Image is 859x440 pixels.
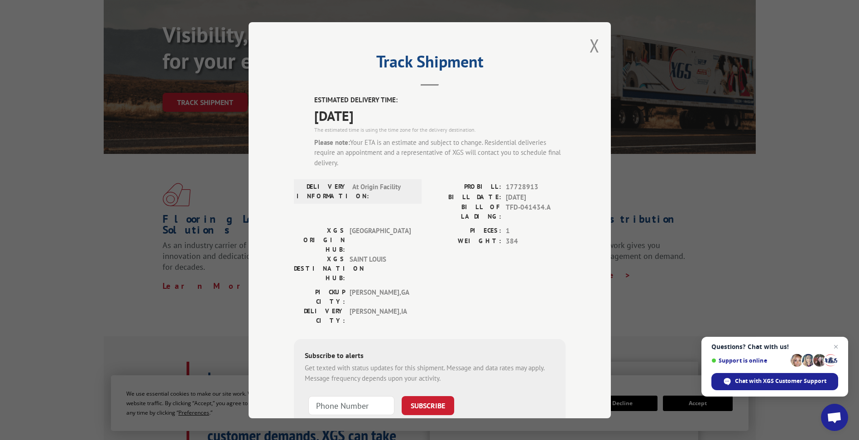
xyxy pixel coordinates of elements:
label: PROBILL: [430,182,501,192]
label: DELIVERY INFORMATION: [297,182,348,201]
div: Chat with XGS Customer Support [711,373,838,390]
span: [GEOGRAPHIC_DATA] [350,226,411,254]
button: Close modal [590,33,600,57]
span: 17728913 [506,182,566,192]
label: BILL DATE: [430,192,501,202]
label: XGS ORIGIN HUB: [294,226,345,254]
div: Get texted with status updates for this shipment. Message and data rates may apply. Message frequ... [305,363,555,383]
label: WEIGHT: [430,236,501,246]
span: [DATE] [506,192,566,202]
span: 384 [506,236,566,246]
button: SUBSCRIBE [402,396,454,415]
span: [DATE] [314,105,566,125]
span: [PERSON_NAME] , GA [350,287,411,306]
div: Open chat [821,404,848,431]
div: Your ETA is an estimate and subject to change. Residential deliveries require an appointment and ... [314,137,566,168]
h2: Track Shipment [294,55,566,72]
div: Subscribe to alerts [305,350,555,363]
span: Support is online [711,357,787,364]
label: PICKUP CITY: [294,287,345,306]
label: DELIVERY CITY: [294,306,345,325]
label: PIECES: [430,226,501,236]
span: At Origin Facility [352,182,413,201]
div: The estimated time is using the time zone for the delivery destination. [314,125,566,134]
label: XGS DESTINATION HUB: [294,254,345,283]
span: TFD-041434.A [506,202,566,221]
span: 1 [506,226,566,236]
input: Phone Number [308,396,394,415]
span: Close chat [830,341,841,352]
span: Chat with XGS Customer Support [735,377,826,385]
strong: Please note: [314,138,350,146]
span: Questions? Chat with us! [711,343,838,350]
label: BILL OF LADING: [430,202,501,221]
label: ESTIMATED DELIVERY TIME: [314,95,566,105]
span: [PERSON_NAME] , IA [350,306,411,325]
span: SAINT LOUIS [350,254,411,283]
